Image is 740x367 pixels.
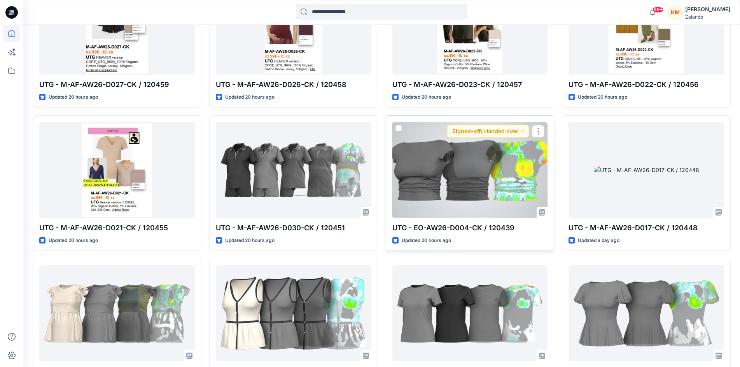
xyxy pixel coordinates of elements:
[216,122,371,217] a: UTG - M-AF-AW26-D030-CK / 120451
[216,265,371,361] a: UTG - AF-AW26-D007-CK / 120435
[49,93,98,101] p: Updated 20 hours ago
[216,79,371,90] p: UTG - M-AF-AW26-D026-CK / 120458
[402,237,451,245] p: Updated 20 hours ago
[39,265,195,361] a: UTG - M-AF-AW26-D015-CK / 120446
[216,223,371,233] p: UTG - M-AF-AW26-D030-CK / 120451
[569,223,724,233] p: UTG - M-AF-AW26-D017-CK / 120448
[39,122,195,217] a: UTG - M-AF-AW26-D021-CK / 120455
[392,79,548,90] p: UTG - M-AF-AW26-D023-CK / 120457
[392,265,548,361] a: UTG - AF-AW26-D006-CK / 120434
[49,237,98,245] p: Updated 20 hours ago
[652,7,664,13] span: 99+
[569,265,724,361] a: UTG - AF-SS26-D170-CK / 120323
[392,122,548,217] a: UTG - EO-AW26-D004-CK / 120439
[39,223,195,233] p: UTG - M-AF-AW26-D021-CK / 120455
[578,93,627,101] p: Updated 20 hours ago
[569,79,724,90] p: UTG - M-AF-AW26-D022-CK / 120456
[392,223,548,233] p: UTG - EO-AW26-D004-CK / 120439
[402,93,451,101] p: Updated 20 hours ago
[685,14,730,20] div: Zalando
[225,93,275,101] p: Updated 20 hours ago
[39,79,195,90] p: UTG - M-AF-AW26-D027-CK / 120459
[225,237,275,245] p: Updated 20 hours ago
[685,5,730,14] div: [PERSON_NAME]
[578,237,619,245] p: Updated a day ago
[569,122,724,217] a: UTG - M-AF-AW26-D017-CK / 120448
[668,5,682,19] div: KM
